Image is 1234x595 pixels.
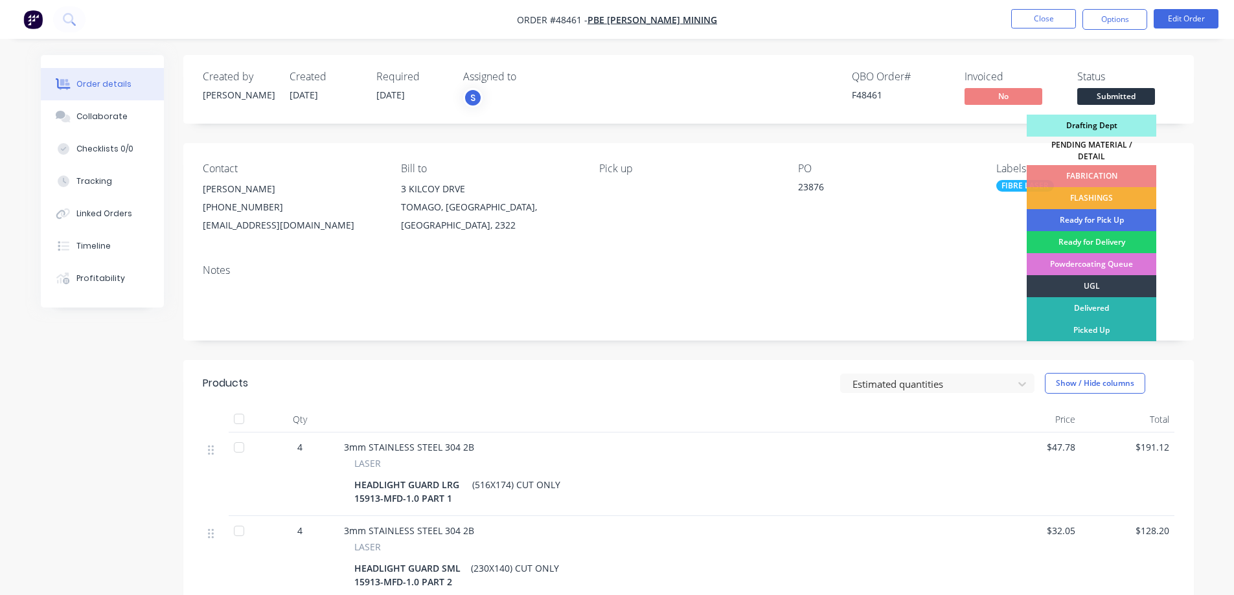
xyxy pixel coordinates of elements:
[297,524,303,537] span: 4
[1027,319,1156,341] div: Picked Up
[203,71,274,83] div: Created by
[1027,115,1156,137] div: Drafting Dept
[76,175,112,187] div: Tracking
[463,88,483,107] button: S
[76,111,128,122] div: Collaborate
[203,163,380,175] div: Contact
[401,180,578,234] div: 3 KILCOY DRVETOMAGO, [GEOGRAPHIC_DATA], [GEOGRAPHIC_DATA], 2322
[1086,440,1169,454] span: $191.12
[41,100,164,133] button: Collaborate
[203,180,380,198] div: [PERSON_NAME]
[996,163,1174,175] div: Labels
[798,180,960,198] div: 23876
[203,198,380,216] div: [PHONE_NUMBER]
[354,475,467,508] div: HEADLIGHT GUARD LRG 15913-MFD-1.0 PART 1
[1027,187,1156,209] div: FLASHINGS
[23,10,43,29] img: Factory
[987,407,1080,432] div: Price
[41,133,164,165] button: Checklists 0/0
[76,240,111,252] div: Timeline
[354,456,381,470] span: LASER
[354,540,381,554] span: LASER
[965,88,1042,104] span: No
[467,475,566,494] div: (516X174) CUT ONLY
[376,89,405,101] span: [DATE]
[76,273,125,284] div: Profitability
[965,71,1062,83] div: Invoiced
[290,71,361,83] div: Created
[344,524,474,537] span: 3mm STAINLESS STEEL 304 2B
[401,163,578,175] div: Bill to
[401,180,578,198] div: 3 KILCOY DRVE
[41,68,164,100] button: Order details
[203,180,380,234] div: [PERSON_NAME][PHONE_NUMBER][EMAIL_ADDRESS][DOMAIN_NAME]
[599,163,777,175] div: Pick up
[1027,253,1156,275] div: Powdercoating Queue
[76,143,133,155] div: Checklists 0/0
[203,88,274,102] div: [PERSON_NAME]
[354,559,466,591] div: HEADLIGHT GUARD SML 15913-MFD-1.0 PART 2
[517,14,588,26] span: Order #48461 -
[76,78,131,90] div: Order details
[203,264,1174,276] div: Notes
[852,71,949,83] div: QBO Order #
[588,14,717,26] a: PBE [PERSON_NAME] MINING
[203,216,380,234] div: [EMAIL_ADDRESS][DOMAIN_NAME]
[1077,88,1155,104] span: Submitted
[1027,137,1156,165] div: PENDING MATERIAL / DETAIL
[1154,9,1218,28] button: Edit Order
[852,88,949,102] div: F48461
[376,71,448,83] div: Required
[1077,88,1155,107] button: Submitted
[261,407,339,432] div: Qty
[996,180,1054,192] div: FIBRE LASER
[41,165,164,197] button: Tracking
[1027,165,1156,187] div: FABRICATION
[992,524,1075,537] span: $32.05
[1011,9,1076,28] button: Close
[798,163,976,175] div: PO
[1027,231,1156,253] div: Ready for Delivery
[41,197,164,230] button: Linked Orders
[401,198,578,234] div: TOMAGO, [GEOGRAPHIC_DATA], [GEOGRAPHIC_DATA], 2322
[1027,209,1156,231] div: Ready for Pick Up
[1086,524,1169,537] span: $128.20
[297,440,303,454] span: 4
[1027,297,1156,319] div: Delivered
[76,208,132,219] div: Linked Orders
[463,71,593,83] div: Assigned to
[1080,407,1174,432] div: Total
[1082,9,1147,30] button: Options
[203,376,248,391] div: Products
[344,441,474,453] span: 3mm STAINLESS STEEL 304 2B
[1027,275,1156,297] div: UGL
[290,89,318,101] span: [DATE]
[466,559,564,578] div: (230X140) CUT ONLY
[992,440,1075,454] span: $47.78
[41,230,164,262] button: Timeline
[41,262,164,295] button: Profitability
[1077,71,1174,83] div: Status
